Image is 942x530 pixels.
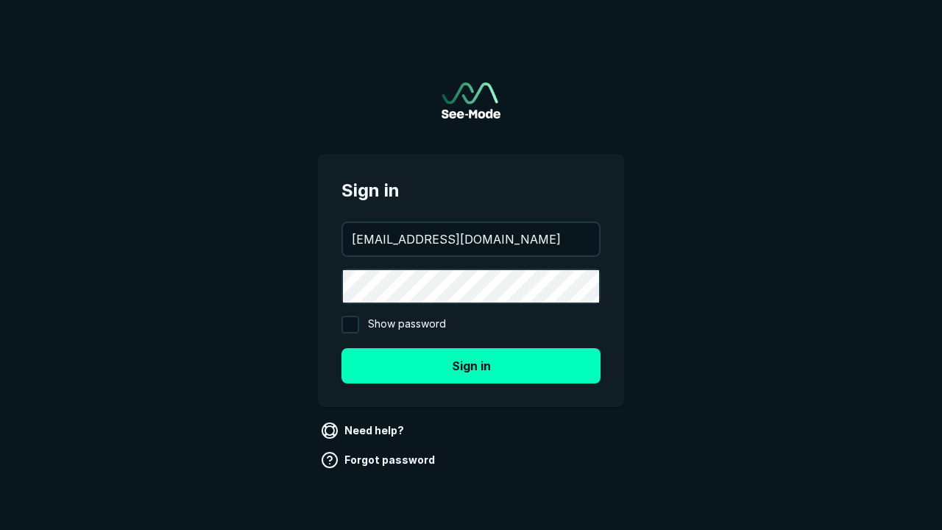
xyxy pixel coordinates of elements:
[442,82,500,119] img: See-Mode Logo
[318,419,410,442] a: Need help?
[341,348,601,384] button: Sign in
[343,223,599,255] input: your@email.com
[318,448,441,472] a: Forgot password
[341,177,601,204] span: Sign in
[442,82,500,119] a: Go to sign in
[368,316,446,333] span: Show password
